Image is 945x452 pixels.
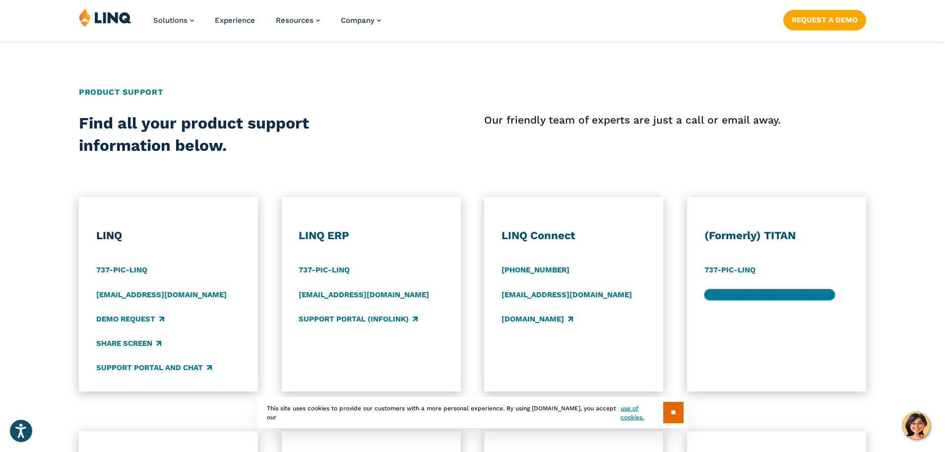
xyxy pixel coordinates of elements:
[153,16,188,25] span: Solutions
[704,265,756,276] a: 737-PIC-LINQ
[96,363,212,374] a: Support Portal and Chat
[257,397,689,428] div: This site uses cookies to provide our customers with a more personal experience. By using [DOMAIN...
[299,265,350,276] a: 737-PIC-LINQ
[502,229,646,243] h3: LINQ Connect
[153,8,381,41] nav: Primary Navigation
[153,16,194,25] a: Solutions
[276,16,320,25] a: Resources
[299,229,443,243] h3: LINQ ERP
[215,16,255,25] a: Experience
[96,229,241,243] h3: LINQ
[484,112,866,128] p: Our friendly team of experts are just a call or email away.
[276,16,314,25] span: Resources
[502,289,632,300] a: [EMAIL_ADDRESS][DOMAIN_NAME]
[704,229,849,243] h3: (Formerly) TITAN
[96,265,147,276] a: 737-PIC-LINQ
[79,86,866,98] h2: Product Support
[341,16,375,25] span: Company
[783,10,866,30] a: Request a Demo
[299,289,429,300] a: [EMAIL_ADDRESS][DOMAIN_NAME]
[621,404,663,422] a: use of cookies.
[704,289,835,300] a: [EMAIL_ADDRESS][DOMAIN_NAME]
[783,8,866,30] nav: Button Navigation
[96,338,161,349] a: Share Screen
[79,112,393,157] h2: Find all your product support information below.
[299,314,418,324] a: Support Portal (Infolink)
[96,289,227,300] a: [EMAIL_ADDRESS][DOMAIN_NAME]
[902,412,930,440] button: Hello, have a question? Let’s chat.
[502,314,573,324] a: [DOMAIN_NAME]
[341,16,381,25] a: Company
[96,314,164,324] a: Demo Request
[79,8,131,27] img: LINQ | K‑12 Software
[502,265,569,276] a: [PHONE_NUMBER]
